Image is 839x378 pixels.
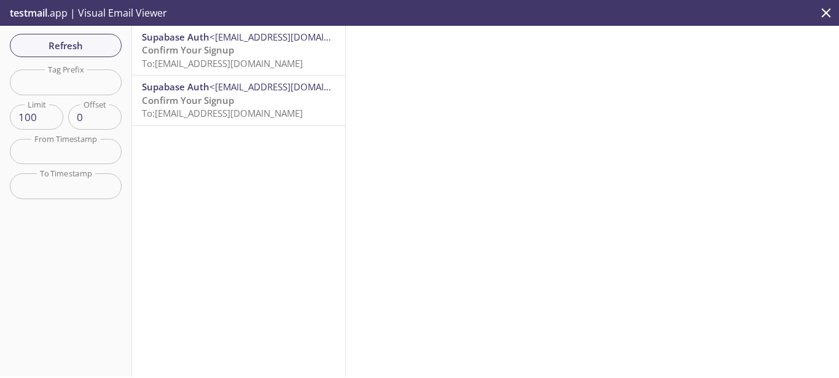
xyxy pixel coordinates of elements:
div: Supabase Auth<[EMAIL_ADDRESS][DOMAIN_NAME]>Confirm Your SignupTo:[EMAIL_ADDRESS][DOMAIN_NAME] [132,26,345,75]
span: To: [EMAIL_ADDRESS][DOMAIN_NAME] [142,57,303,69]
span: Confirm Your Signup [142,44,234,56]
span: Confirm Your Signup [142,94,234,106]
span: <[EMAIL_ADDRESS][DOMAIN_NAME]> [209,31,369,43]
span: <[EMAIL_ADDRESS][DOMAIN_NAME]> [209,81,369,93]
span: testmail [10,6,47,20]
span: Supabase Auth [142,81,209,93]
span: To: [EMAIL_ADDRESS][DOMAIN_NAME] [142,107,303,119]
nav: emails [132,26,345,126]
span: Refresh [20,37,112,53]
span: Supabase Auth [142,31,209,43]
button: Refresh [10,34,122,57]
div: Supabase Auth<[EMAIL_ADDRESS][DOMAIN_NAME]>Confirm Your SignupTo:[EMAIL_ADDRESS][DOMAIN_NAME] [132,76,345,125]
